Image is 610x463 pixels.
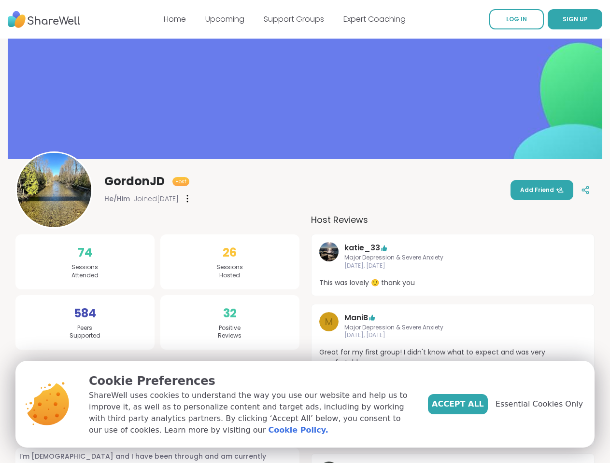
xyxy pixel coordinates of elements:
[319,347,587,368] span: Great for my first group! I didn't know what to expect and was very comfortable.
[104,174,165,189] span: GordonJD
[264,14,324,25] a: Support Groups
[104,194,130,204] span: He/Him
[344,331,562,340] span: [DATE], [DATE]
[506,15,527,23] span: LOG IN
[344,324,562,332] span: Major Depression & Severe Anxiety
[71,263,99,280] span: Sessions Attended
[343,14,406,25] a: Expert Coaching
[8,39,602,159] img: banner
[496,398,583,410] span: Essential Cookies Only
[319,278,587,288] span: This was lovely 🙂 thank you
[344,242,380,254] a: katie_33
[344,312,368,324] a: ManiB
[175,178,186,185] span: Host
[319,312,339,340] a: M
[268,424,328,436] a: Cookie Policy.
[134,194,179,204] span: Joined [DATE]
[319,242,339,261] img: katie_33
[216,263,243,280] span: Sessions Hosted
[511,180,573,200] button: Add Friend
[223,305,237,322] span: 32
[223,244,237,261] span: 26
[8,6,80,33] img: ShareWell Nav Logo
[344,262,562,270] span: [DATE], [DATE]
[89,390,412,436] p: ShareWell uses cookies to understand the way you use our website and help us to improve it, as we...
[74,305,96,322] span: 584
[319,242,339,270] a: katie_33
[205,14,244,25] a: Upcoming
[489,9,544,29] a: LOG IN
[218,324,241,340] span: Positive Reviews
[428,394,488,414] button: Accept All
[520,186,564,194] span: Add Friend
[325,314,333,329] span: M
[548,9,602,29] button: SIGN UP
[78,244,92,261] span: 74
[70,324,100,340] span: Peers Supported
[164,14,186,25] a: Home
[563,15,588,23] span: SIGN UP
[432,398,484,410] span: Accept All
[344,254,562,262] span: Major Depression & Severe Anxiety
[89,372,412,390] p: Cookie Preferences
[17,153,91,227] img: GordonJD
